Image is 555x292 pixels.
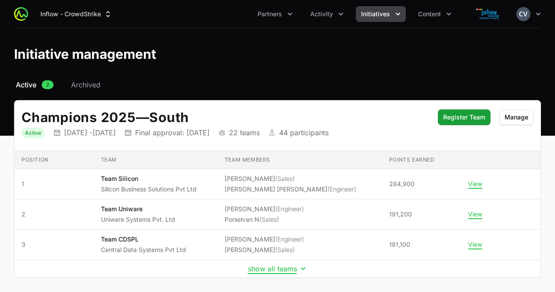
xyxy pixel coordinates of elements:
[389,240,410,249] span: 181,100
[499,109,534,125] button: Manage
[136,109,150,125] span: —
[64,128,116,137] p: [DATE] - [DATE]
[225,215,304,224] li: Porselvan N
[468,241,482,249] button: View
[413,6,457,22] div: Content menu
[275,246,295,253] span: (Sales)
[259,216,279,223] span: (Sales)
[279,128,329,137] p: 44 participants
[258,10,282,18] span: Partners
[305,6,349,22] button: Activity
[225,174,356,183] li: [PERSON_NAME]
[361,10,390,18] span: Initiatives
[21,109,429,125] h2: Champions 2025 South
[438,109,491,125] button: Register Team
[468,210,482,218] button: View
[468,180,482,188] button: View
[14,100,541,278] div: Initiative details
[94,151,218,169] th: Team
[252,6,298,22] div: Partners menu
[389,180,415,188] span: 284,900
[275,205,304,213] span: (Engineer)
[21,210,87,219] span: 2
[14,79,55,90] a: Active2
[101,205,175,213] p: Team Uniware
[101,215,175,224] p: Uniware Systems Pvt. Ltd
[225,235,304,244] li: [PERSON_NAME]
[14,151,94,169] th: Position
[225,245,304,254] li: [PERSON_NAME]
[101,174,197,183] p: Team Silicon
[71,79,100,90] span: Archived
[28,6,457,22] div: Main navigation
[252,6,298,22] button: Partners
[275,235,304,243] span: (Engineer)
[505,112,528,123] span: Manage
[135,128,210,137] p: Final approval: [DATE]
[21,180,87,188] span: 1
[382,151,462,169] th: Points earned
[225,185,356,194] li: [PERSON_NAME] [PERSON_NAME]
[21,240,87,249] span: 3
[14,7,28,21] img: ActivitySource
[14,46,156,62] h1: Initiative management
[218,151,382,169] th: Team members
[467,5,509,23] img: Inflow
[225,205,304,213] li: [PERSON_NAME]
[275,175,295,182] span: (Sales)
[69,79,102,90] a: Archived
[42,80,54,89] span: 2
[248,264,308,273] button: show all teams
[310,10,333,18] span: Activity
[443,112,485,123] span: Register Team
[229,128,260,137] p: 22 teams
[356,6,406,22] button: Initiatives
[356,6,406,22] div: Initiatives menu
[389,210,412,219] span: 191,200
[327,185,356,193] span: (Engineer)
[516,7,530,21] img: Chandrashekhar V
[418,10,441,18] span: Content
[413,6,457,22] button: Content
[35,6,118,22] button: Inflow - CrowdStrike
[101,235,186,244] p: Team CDSPL
[305,6,349,22] div: Activity menu
[16,79,36,90] span: Active
[101,185,197,194] p: Silicon Business Solutions Pvt Ltd
[35,6,118,22] div: Supplier switch menu
[101,245,186,254] p: Central Data Systems Pvt Ltd
[14,79,541,90] nav: Initiative activity log navigation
